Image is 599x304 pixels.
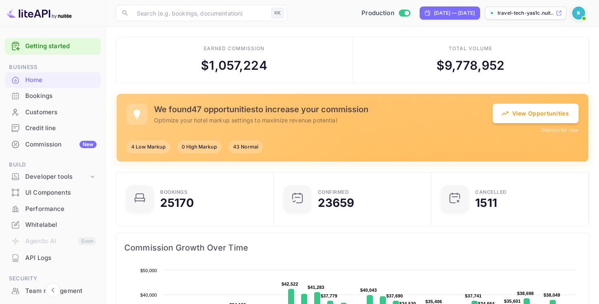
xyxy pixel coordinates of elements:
div: ⌘K [271,8,284,18]
text: $42,522 [282,282,298,286]
span: Security [5,274,101,283]
div: Switch to Sandbox mode [358,9,413,18]
a: Bookings [5,88,101,103]
div: Developer tools [5,170,101,184]
p: travel-tech-yas1c.nuit... [498,9,554,17]
div: Whitelabel [25,220,97,230]
text: $40,000 [140,293,157,297]
text: $37,779 [321,293,337,298]
div: 23659 [318,197,355,209]
div: Team management [5,283,101,299]
span: Business [5,63,101,72]
div: Bookings [160,190,187,195]
text: $41,283 [308,285,324,290]
button: Dismiss for now [541,126,579,134]
text: $37,690 [386,293,403,298]
div: Confirmed [318,190,349,195]
a: CommissionNew [5,137,101,152]
div: Whitelabel [5,217,101,233]
span: Commission Growth Over Time [124,241,581,254]
div: 25170 [160,197,194,209]
span: 0 High Markup [177,143,222,151]
div: $ 1,057,224 [201,56,267,75]
div: Getting started [5,38,101,55]
img: LiteAPI logo [7,7,72,20]
text: $35,601 [504,299,521,304]
button: View Opportunities [493,104,579,123]
input: Search (e.g. bookings, documentation) [132,5,268,21]
div: Credit line [25,124,97,133]
a: Getting started [25,42,97,51]
span: 4 Low Markup [126,143,170,151]
div: Credit line [5,120,101,136]
div: API Logs [5,250,101,266]
a: Credit line [5,120,101,135]
div: Performance [5,201,101,217]
h5: We found 47 opportunities to increase your commission [154,104,493,114]
span: Production [361,9,394,18]
text: $38,698 [517,291,534,296]
text: $40,043 [360,288,377,293]
a: Whitelabel [5,217,101,232]
div: Customers [25,108,97,117]
div: CANCELLED [475,190,507,195]
button: Collapse navigation [46,283,60,297]
div: Total volume [449,45,492,52]
a: Team management [5,283,101,298]
div: New [79,141,97,148]
div: API Logs [25,253,97,263]
div: Bookings [5,88,101,104]
div: $ 9,778,952 [436,56,505,75]
img: Revolut [572,7,585,20]
text: $35,406 [425,299,442,304]
a: UI Components [5,185,101,200]
p: Optimize your hotel markup settings to maximize revenue potential [154,116,493,124]
div: Commission [25,140,97,149]
div: Developer tools [25,172,88,182]
text: $38,049 [544,293,560,297]
div: Bookings [25,91,97,101]
div: Home [25,75,97,85]
div: Performance [25,204,97,214]
a: API Logs [5,250,101,265]
div: Home [5,72,101,88]
span: Build [5,160,101,169]
div: 1511 [475,197,497,209]
div: Earned commission [204,45,264,52]
div: [DATE] — [DATE] [434,9,475,17]
a: Home [5,72,101,87]
a: Performance [5,201,101,216]
a: Customers [5,104,101,120]
span: 43 Normal [228,143,263,151]
div: Customers [5,104,101,120]
div: Team management [25,286,97,296]
div: UI Components [25,188,97,197]
text: $50,000 [140,268,157,273]
text: $37,741 [465,293,482,298]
